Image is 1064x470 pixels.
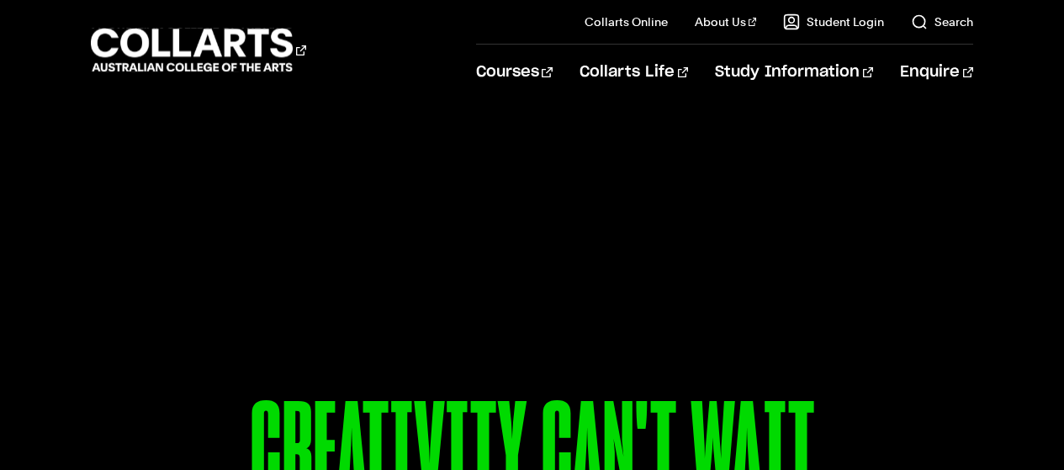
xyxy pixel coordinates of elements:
a: About Us [695,13,757,30]
a: Search [911,13,973,30]
a: Study Information [715,45,873,100]
a: Collarts Life [580,45,688,100]
a: Student Login [783,13,884,30]
a: Enquire [900,45,973,100]
div: Go to homepage [91,26,306,74]
a: Collarts Online [585,13,668,30]
a: Courses [476,45,553,100]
